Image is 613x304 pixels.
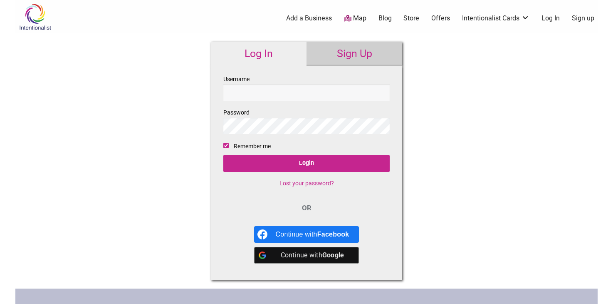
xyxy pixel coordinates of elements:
[276,226,349,243] div: Continue with
[276,247,349,264] div: Continue with
[344,14,366,23] a: Map
[223,203,390,214] div: OR
[317,231,349,238] b: Facebook
[572,14,594,23] a: Sign up
[306,42,402,66] a: Sign Up
[403,14,419,23] a: Store
[223,85,390,101] input: Username
[322,251,344,259] b: Google
[541,14,560,23] a: Log In
[223,118,390,134] input: Password
[254,226,359,243] a: Continue with <b>Facebook</b>
[286,14,332,23] a: Add a Business
[431,14,450,23] a: Offers
[211,42,306,66] a: Log In
[223,74,390,101] label: Username
[15,3,55,30] img: Intentionalist
[378,14,392,23] a: Blog
[223,155,390,172] input: Login
[234,141,271,152] label: Remember me
[254,247,359,264] a: Continue with <b>Google</b>
[462,14,529,23] a: Intentionalist Cards
[223,107,390,134] label: Password
[279,180,334,187] a: Lost your password?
